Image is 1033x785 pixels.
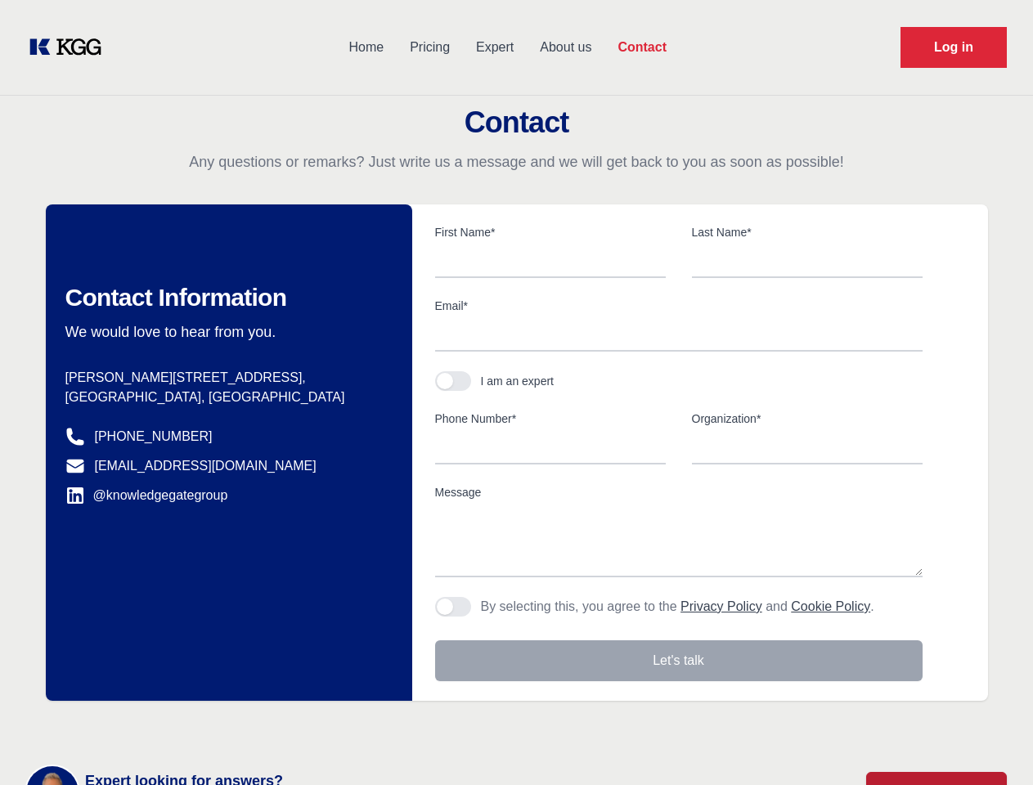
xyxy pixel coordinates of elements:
a: @knowledgegategroup [65,486,228,505]
a: Pricing [397,26,463,69]
label: Organization* [692,410,923,427]
p: We would love to hear from you. [65,322,386,342]
label: Message [435,484,923,500]
label: Email* [435,298,923,314]
h2: Contact [20,106,1013,139]
a: Request Demo [901,27,1007,68]
a: [PHONE_NUMBER] [95,427,213,446]
a: KOL Knowledge Platform: Talk to Key External Experts (KEE) [26,34,115,61]
div: I am an expert [481,373,555,389]
a: Expert [463,26,527,69]
p: Any questions or remarks? Just write us a message and we will get back to you as soon as possible! [20,152,1013,172]
label: Last Name* [692,224,923,240]
iframe: Chat Widget [951,706,1033,785]
p: [GEOGRAPHIC_DATA], [GEOGRAPHIC_DATA] [65,388,386,407]
a: Home [335,26,397,69]
a: Contact [604,26,680,69]
a: About us [527,26,604,69]
h2: Contact Information [65,283,386,312]
p: By selecting this, you agree to the and . [481,597,874,617]
a: Cookie Policy [791,599,870,613]
label: Phone Number* [435,410,666,427]
p: [PERSON_NAME][STREET_ADDRESS], [65,368,386,388]
label: First Name* [435,224,666,240]
a: [EMAIL_ADDRESS][DOMAIN_NAME] [95,456,317,476]
button: Let's talk [435,640,923,681]
a: Privacy Policy [680,599,762,613]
